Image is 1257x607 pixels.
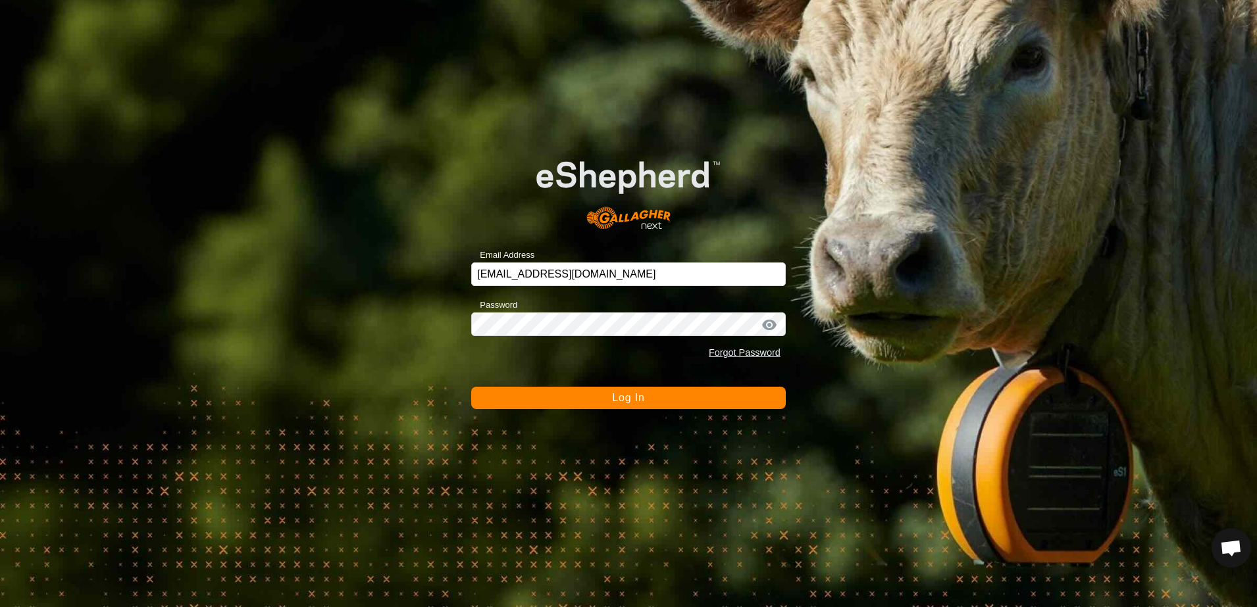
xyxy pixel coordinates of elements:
[709,347,781,358] a: Forgot Password
[471,387,786,409] button: Log In
[471,299,517,312] label: Password
[612,392,644,403] span: Log In
[471,262,786,286] input: Email Address
[503,135,754,242] img: E-shepherd Logo
[1212,528,1251,568] a: Open chat
[471,249,534,262] label: Email Address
